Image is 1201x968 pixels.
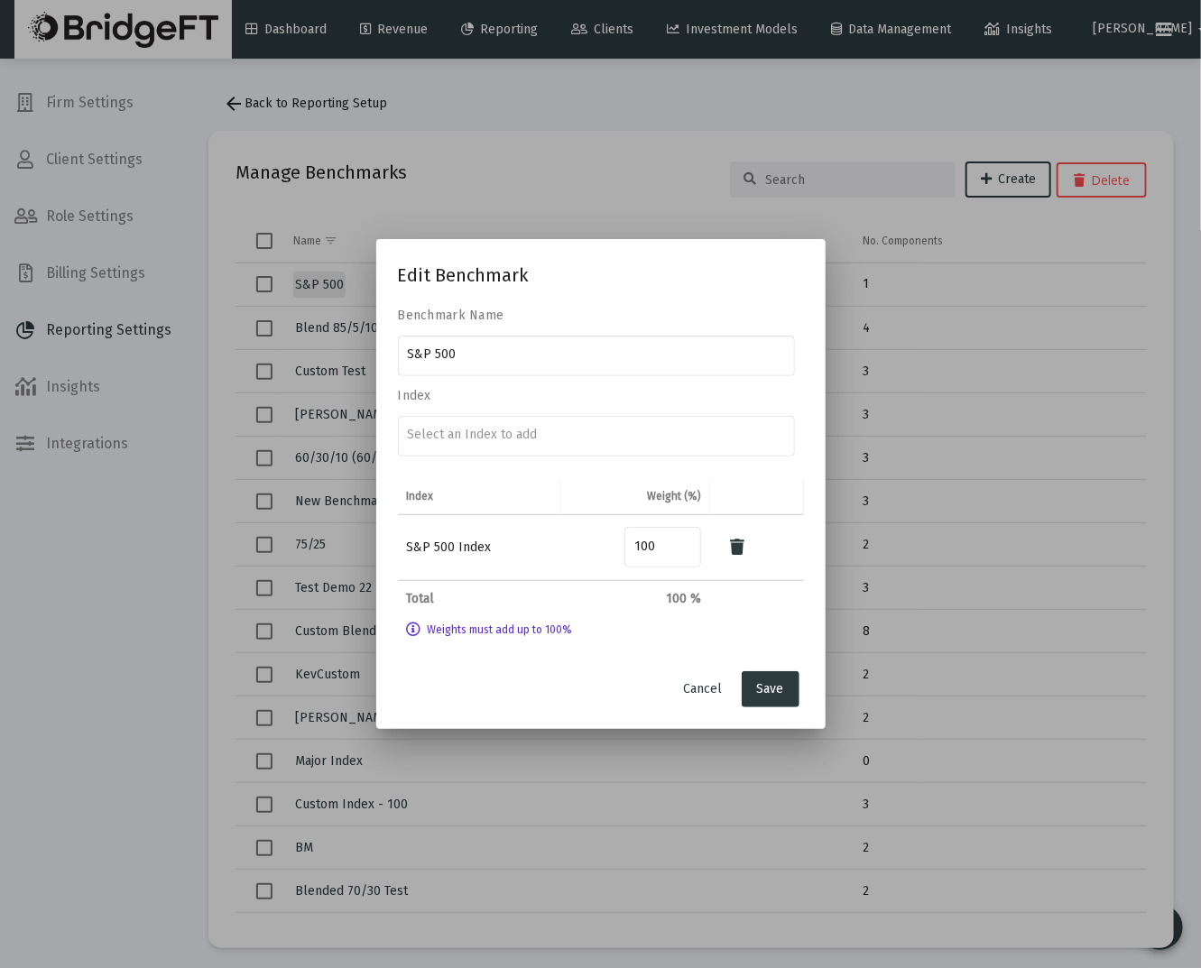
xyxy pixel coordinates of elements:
div: Edit Benchmark [398,261,804,290]
button: Save [742,671,799,707]
label: Benchmark Name [398,308,786,323]
strong: 100 % [666,591,701,606]
th: Index [398,478,561,515]
th: Weight (%) [560,478,710,515]
input: Number [407,428,785,442]
p: Weights must add up to 100% [407,621,795,639]
strong: Total [407,591,435,606]
span: Cancel [684,681,723,696]
input: Enter a name [407,347,785,362]
span: Save [757,681,784,696]
label: Index [398,388,786,403]
td: S&P 500 Index [398,514,561,580]
button: Cancel [670,671,737,707]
